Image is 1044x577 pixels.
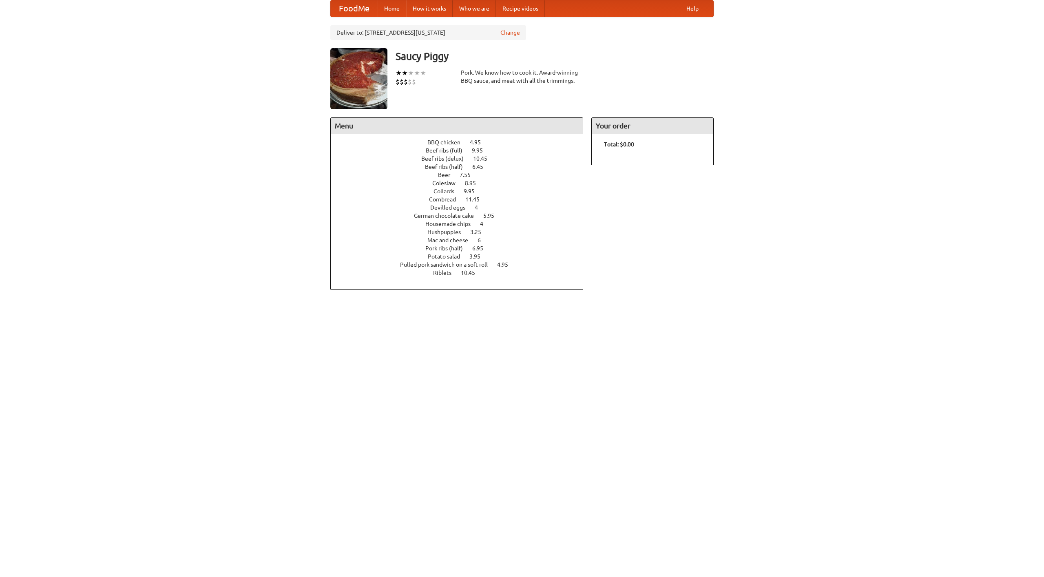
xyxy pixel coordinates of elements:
span: 6.45 [472,164,491,170]
span: Potato salad [428,253,468,260]
li: ★ [396,69,402,77]
a: Beer 7.55 [438,172,486,178]
a: Riblets 10.45 [433,270,490,276]
a: Devilled eggs 4 [430,204,493,211]
span: Beef ribs (full) [426,147,471,154]
a: Cornbread 11.45 [429,196,495,203]
span: 9.95 [464,188,483,195]
span: Beer [438,172,458,178]
span: Devilled eggs [430,204,473,211]
span: Pork ribs (half) [425,245,471,252]
a: Home [378,0,406,17]
a: FoodMe [331,0,378,17]
a: Coleslaw 8.95 [432,180,491,186]
span: 10.45 [461,270,483,276]
div: Deliver to: [STREET_ADDRESS][US_STATE] [330,25,526,40]
span: 6 [478,237,489,243]
a: How it works [406,0,453,17]
li: $ [412,77,416,86]
span: Mac and cheese [427,237,476,243]
a: Collards 9.95 [434,188,490,195]
li: ★ [402,69,408,77]
li: $ [400,77,404,86]
a: Who we are [453,0,496,17]
span: Hushpuppies [427,229,469,235]
span: Coleslaw [432,180,464,186]
span: Pulled pork sandwich on a soft roll [400,261,496,268]
span: 4.95 [497,261,516,268]
span: Cornbread [429,196,464,203]
span: Riblets [433,270,460,276]
span: BBQ chicken [427,139,469,146]
h3: Saucy Piggy [396,48,714,64]
a: Pulled pork sandwich on a soft roll 4.95 [400,261,523,268]
span: 4.95 [470,139,489,146]
span: 9.95 [472,147,491,154]
span: 4 [475,204,486,211]
a: BBQ chicken 4.95 [427,139,496,146]
span: Housemade chips [425,221,479,227]
span: 4 [480,221,491,227]
h4: Menu [331,118,583,134]
b: Total: $0.00 [604,141,634,148]
a: Beef ribs (full) 9.95 [426,147,498,154]
li: ★ [414,69,420,77]
span: 3.95 [469,253,489,260]
li: $ [404,77,408,86]
a: Beef ribs (delux) 10.45 [421,155,502,162]
span: 10.45 [473,155,495,162]
a: Potato salad 3.95 [428,253,495,260]
a: Pork ribs (half) 6.95 [425,245,498,252]
img: angular.jpg [330,48,387,109]
span: German chocolate cake [414,212,482,219]
a: German chocolate cake 5.95 [414,212,509,219]
a: Recipe videos [496,0,545,17]
h4: Your order [592,118,713,134]
span: Beef ribs (half) [425,164,471,170]
li: $ [396,77,400,86]
a: Beef ribs (half) 6.45 [425,164,498,170]
a: Housemade chips 4 [425,221,498,227]
a: Change [500,29,520,37]
li: ★ [408,69,414,77]
span: Collards [434,188,462,195]
span: 8.95 [465,180,484,186]
li: ★ [420,69,426,77]
span: 5.95 [483,212,502,219]
div: Pork. We know how to cook it. Award-winning BBQ sauce, and meat with all the trimmings. [461,69,583,85]
a: Help [680,0,705,17]
span: Beef ribs (delux) [421,155,472,162]
a: Mac and cheese 6 [427,237,496,243]
a: Hushpuppies 3.25 [427,229,496,235]
li: $ [408,77,412,86]
span: 7.55 [460,172,479,178]
span: 6.95 [472,245,491,252]
span: 3.25 [470,229,489,235]
span: 11.45 [465,196,488,203]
